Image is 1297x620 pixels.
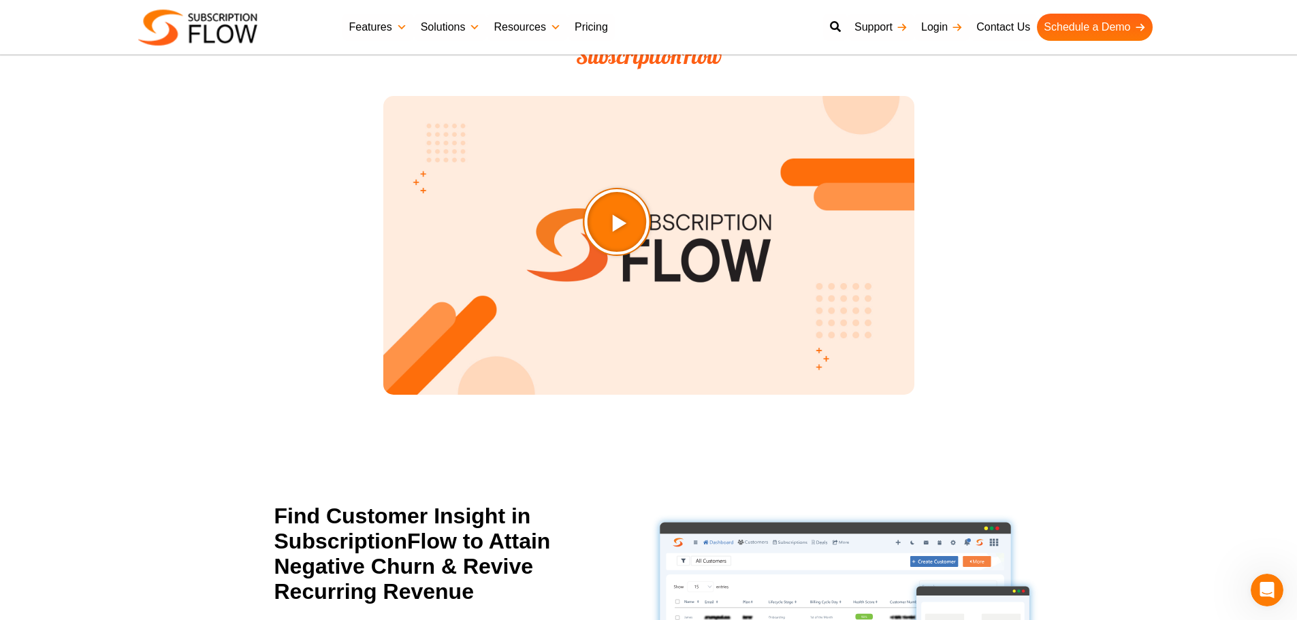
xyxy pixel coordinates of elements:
[848,14,914,41] a: Support
[383,18,914,69] h2: A One-Stop Solution for Subscription Management
[1037,14,1152,41] a: Schedule a Demo
[487,14,567,41] a: Resources
[576,42,722,69] span: SubscriptionFlow
[414,14,487,41] a: Solutions
[342,14,414,41] a: Features
[615,221,686,291] div: Play Video about SubscriptionFlow-Video
[274,504,628,604] h2: Find Customer Insight in SubscriptionFlow to Attain Negative Churn & Revive Recurring Revenue
[1251,574,1283,606] iframe: Intercom live chat
[568,14,615,41] a: Pricing
[138,10,257,46] img: Subscriptionflow
[970,14,1037,41] a: Contact Us
[914,14,970,41] a: Login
